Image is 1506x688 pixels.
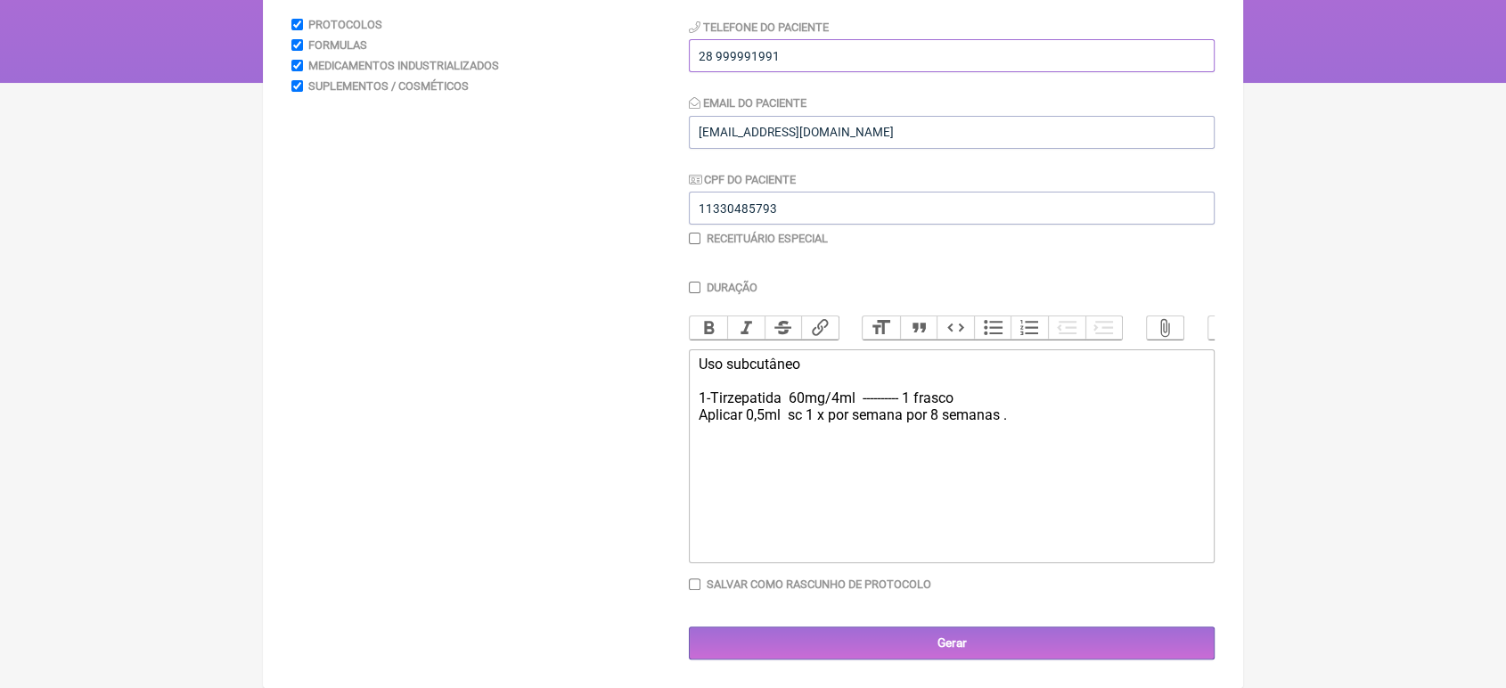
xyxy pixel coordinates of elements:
button: Heading [863,316,900,340]
label: Medicamentos Industrializados [308,59,499,72]
button: Strikethrough [765,316,802,340]
label: Duração [707,281,757,294]
label: Salvar como rascunho de Protocolo [707,577,931,591]
label: Suplementos / Cosméticos [308,79,469,93]
input: Gerar [689,627,1215,659]
button: Decrease Level [1048,316,1085,340]
div: Uso subcutâneo 1-Tirzepatida 60mg/4ml ---------- 1 frasco Aplicar 0,5ml sc 1 x por semana por 8 s... [699,356,1205,423]
button: Undo [1208,316,1246,340]
button: Attach Files [1147,316,1184,340]
label: Telefone do Paciente [689,20,829,34]
button: Bullets [974,316,1011,340]
label: Formulas [308,38,367,52]
button: Increase Level [1085,316,1123,340]
button: Quote [900,316,937,340]
label: Protocolos [308,18,382,31]
label: Receituário Especial [707,232,828,245]
button: Link [801,316,839,340]
button: Italic [727,316,765,340]
label: CPF do Paciente [689,173,796,186]
label: Email do Paciente [689,96,806,110]
button: Bold [690,316,727,340]
button: Code [937,316,974,340]
button: Numbers [1011,316,1048,340]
